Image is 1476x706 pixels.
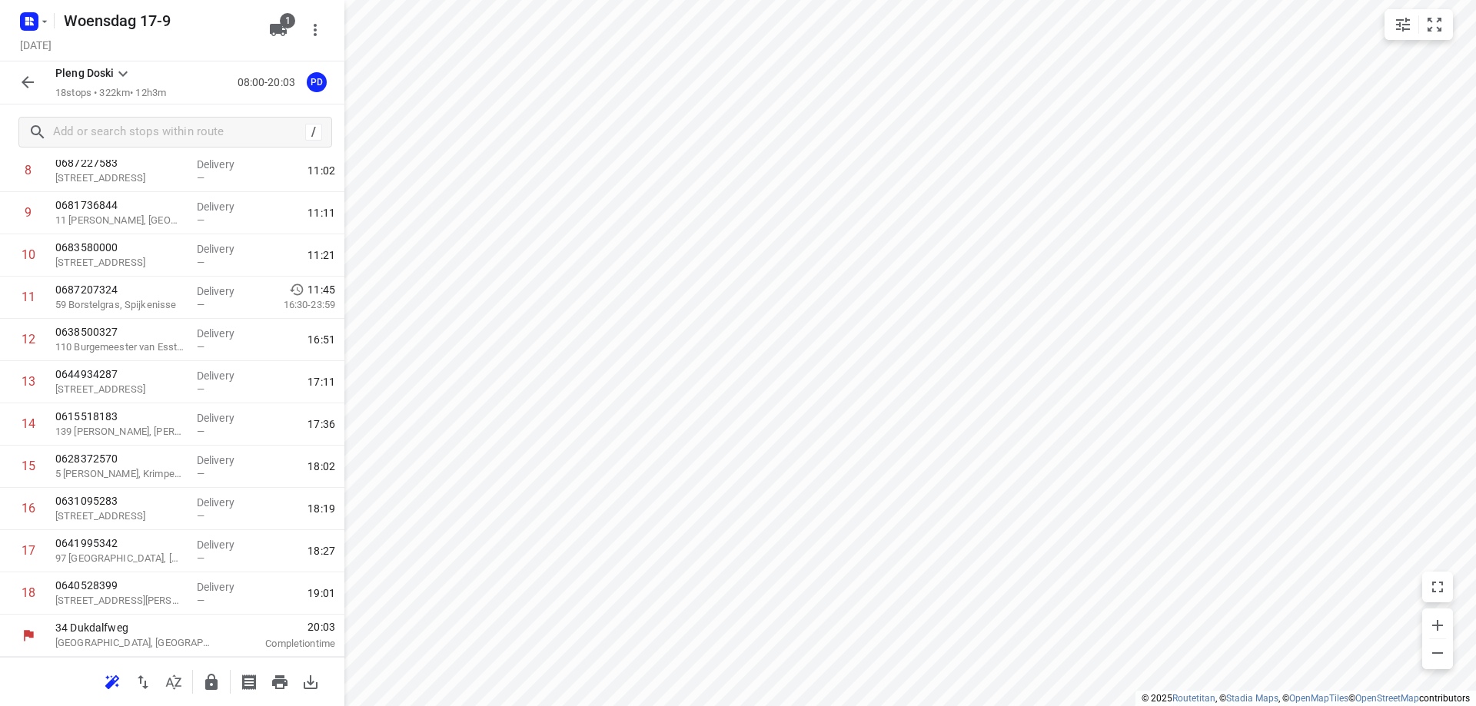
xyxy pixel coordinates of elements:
[55,297,184,313] p: 59 Borstelgras, Spijkenisse
[264,674,295,688] span: Print route
[1142,693,1470,704] li: © 2025 , © , © © contributors
[1388,9,1418,40] button: Map settings
[289,282,304,297] svg: Early
[55,620,215,635] p: 34 Dukdalfweg
[307,374,335,389] span: 17:11
[197,552,204,564] span: —
[55,171,184,186] p: 550 Eksterlaan, Vlaardingen
[307,416,335,432] span: 17:36
[55,366,184,382] p: 0644934287
[22,290,35,304] div: 11
[22,332,35,346] div: 12
[307,282,335,297] span: 11:45
[238,75,301,91] p: 08:00-20:03
[55,213,184,228] p: 11 Louise Henriëttestraat, Vlaardingen
[197,383,204,395] span: —
[197,257,204,268] span: —
[1355,693,1419,704] a: OpenStreetMap
[307,501,335,516] span: 18:19
[1385,9,1453,40] div: small contained button group
[55,255,184,270] p: 55 Schiedamseweg, Vlaardingen
[1419,9,1450,40] button: Fit zoom
[197,241,254,257] p: Delivery
[197,299,204,310] span: —
[55,635,215,651] p: [GEOGRAPHIC_DATA], [GEOGRAPHIC_DATA]
[55,86,166,101] p: 18 stops • 322km • 12h3m
[55,197,184,213] p: 0681736844
[158,674,189,688] span: Sort by time window
[14,36,58,54] h5: Project date
[55,382,184,397] p: 30 Tarwestraat, Rotterdam
[97,674,128,688] span: Reoptimize route
[55,155,184,171] p: 0687227583
[25,163,32,177] div: 8
[55,65,114,81] p: Pleng Doski
[22,501,35,515] div: 16
[197,283,254,299] p: Delivery
[55,535,184,551] p: 0641995342
[301,67,332,98] button: PD
[22,585,35,600] div: 18
[55,578,184,593] p: 0640528399
[55,493,184,509] p: 0631095283
[58,8,257,33] h5: Rename
[197,452,254,468] p: Delivery
[55,593,184,608] p: 12 Roland Holststraat, Woerden
[307,72,327,92] div: PD
[25,205,32,220] div: 9
[55,240,184,255] p: 0683580000
[295,674,326,688] span: Download route
[55,340,184,355] p: 110 Burgemeester van Esstraat, Pernis
[22,374,35,389] div: 13
[1226,693,1278,704] a: Stadia Maps
[307,459,335,474] span: 18:02
[307,332,335,347] span: 16:51
[197,199,254,214] p: Delivery
[22,247,35,262] div: 10
[55,451,184,466] p: 0628372570
[197,426,204,437] span: —
[197,157,254,172] p: Delivery
[22,416,35,431] div: 14
[197,410,254,426] p: Delivery
[197,368,254,383] p: Delivery
[55,466,184,482] p: 5 Gerard Doustraat, Krimpen aan den IJssel
[22,543,35,558] div: 17
[259,297,335,313] p: 16:30-23:59
[234,619,335,635] span: 20:03
[197,495,254,510] p: Delivery
[197,595,204,606] span: —
[55,324,184,340] p: 0638500327
[234,674,264,688] span: Print shipping labels
[197,214,204,226] span: —
[197,341,204,353] span: —
[197,172,204,184] span: —
[300,15,331,45] button: More
[53,121,305,144] input: Add or search stops within route
[280,13,295,28] span: 1
[22,459,35,473] div: 15
[1172,693,1215,704] a: Routetitan
[55,509,184,524] p: 203 Kelloggplaats, Rotterdam
[55,551,184,566] p: 97 Tagoreplaats, Rotterdam
[197,326,254,341] p: Delivery
[55,409,184,424] p: 0615518183
[197,579,254,595] p: Delivery
[263,15,294,45] button: 1
[307,585,335,601] span: 19:01
[1289,693,1348,704] a: OpenMapTiles
[197,537,254,552] p: Delivery
[307,163,335,178] span: 11:02
[307,543,335,559] span: 18:27
[301,75,332,89] span: Assigned to Pleng Doski
[234,636,335,651] p: Completion time
[128,674,158,688] span: Reverse route
[197,468,204,479] span: —
[307,247,335,263] span: 11:21
[55,424,184,439] p: 139 Dadelgaarde, Hendrik-Ido-Ambacht
[197,510,204,522] span: —
[196,667,227,698] button: Lock route
[307,205,335,220] span: 11:11
[305,124,322,141] div: /
[55,282,184,297] p: 0687207324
